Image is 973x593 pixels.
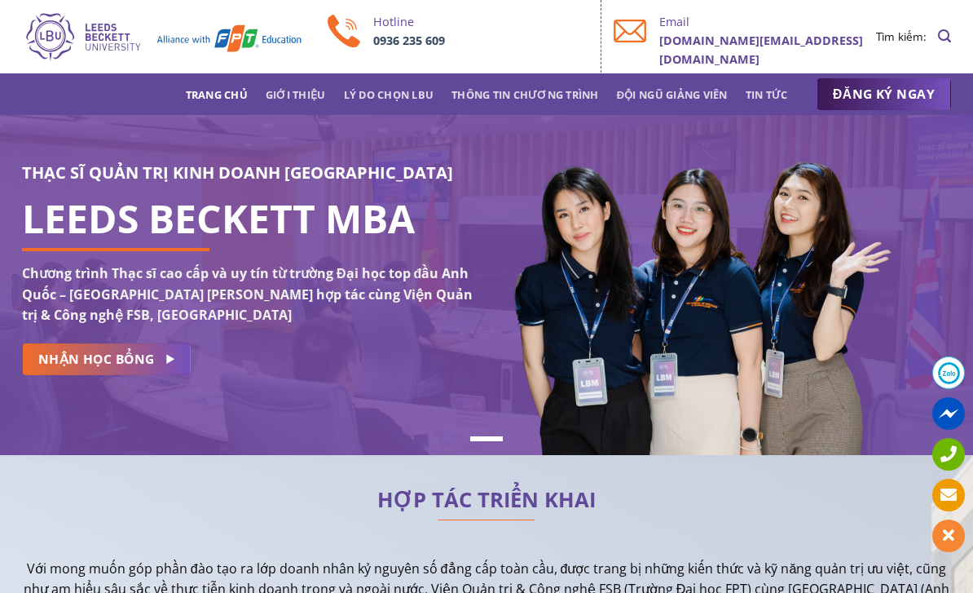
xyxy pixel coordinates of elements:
b: [DOMAIN_NAME][EMAIL_ADDRESS][DOMAIN_NAME] [659,33,863,67]
a: Đội ngũ giảng viên [617,80,728,109]
a: Thông tin chương trình [451,80,599,109]
a: Giới thiệu [266,80,326,109]
img: line-lbu.jpg [438,520,535,521]
a: NHẬN HỌC BỔNG [22,343,191,375]
a: Tin tức [746,80,788,109]
a: 0936 235 609 [373,33,445,48]
strong: Chương trình Thạc sĩ cao cấp và uy tín từ trường Đại học top đầu Anh Quốc – [GEOGRAPHIC_DATA] [PE... [22,264,473,324]
h3: THẠC SĨ QUẢN TRỊ KINH DOANH [GEOGRAPHIC_DATA] [22,160,474,186]
img: Thạc sĩ Quản trị kinh doanh Quốc tế [22,11,303,63]
p: Email [659,12,875,31]
a: Lý do chọn LBU [344,80,434,109]
li: Tìm kiếm: [876,28,927,46]
p: Hotline [373,12,589,31]
span: ĐĂNG KÝ NGAY [833,84,935,104]
h2: HỢP TÁC TRIỂN KHAI [22,492,951,508]
h1: LEEDS BECKETT MBA [22,209,474,228]
a: Search [938,20,951,52]
a: Trang chủ [186,80,248,109]
li: Page dot 1 [470,436,503,441]
a: ĐĂNG KÝ NGAY [817,78,951,111]
span: NHẬN HỌC BỔNG [38,349,155,370]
